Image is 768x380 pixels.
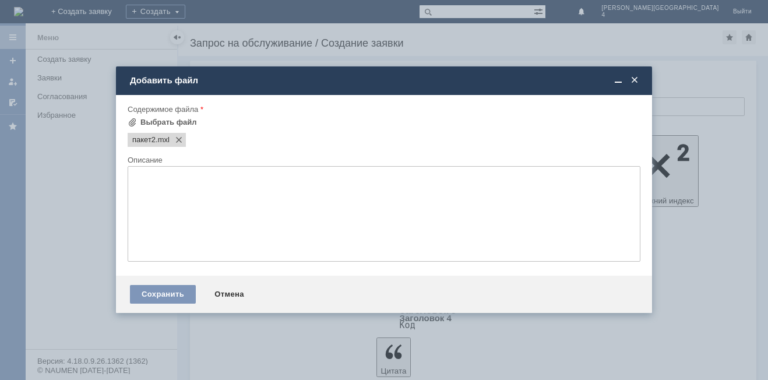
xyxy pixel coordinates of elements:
span: пакет2.mxl [156,135,170,145]
div: Содержимое файла [128,105,638,113]
div: Добавить файл [130,75,640,86]
span: пакет2.mxl [132,135,156,145]
span: Закрыть [629,75,640,86]
div: Выбрать файл [140,118,197,127]
div: Описание [128,156,638,164]
div: Прошу отложить отложенный чек [5,5,170,14]
span: Свернуть (Ctrl + M) [612,75,624,86]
